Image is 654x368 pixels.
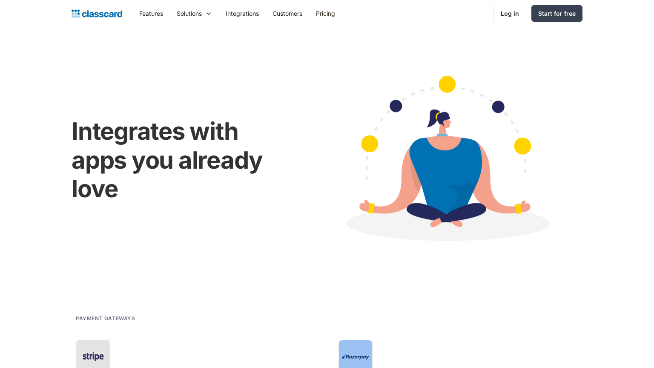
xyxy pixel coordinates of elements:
[219,4,266,23] a: Integrations
[493,5,526,22] a: Log in
[531,5,582,22] a: Start for free
[538,9,576,18] div: Start for free
[170,4,219,23] div: Solutions
[310,59,582,264] img: Cartoon image showing connected apps
[342,354,369,360] img: Razorpay
[266,4,309,23] a: Customers
[177,9,202,18] div: Solutions
[72,8,122,20] a: Logo
[76,314,135,322] h2: Payment gateways
[501,9,519,18] div: Log in
[132,4,170,23] a: Features
[72,117,293,203] h1: Integrates with apps you already love
[309,4,342,23] a: Pricing
[80,350,107,363] img: Stripe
